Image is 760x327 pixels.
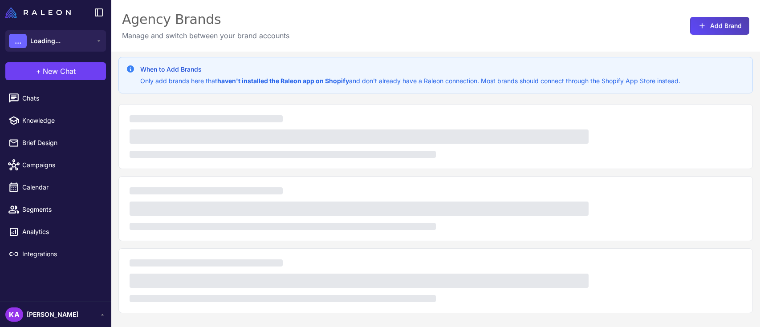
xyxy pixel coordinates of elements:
a: Analytics [4,222,108,241]
a: Segments [4,200,108,219]
span: Analytics [22,227,101,237]
a: Integrations [4,245,108,263]
span: Integrations [22,249,101,259]
span: Knowledge [22,116,101,125]
button: Add Brand [690,17,749,35]
div: KA [5,307,23,322]
a: Knowledge [4,111,108,130]
img: Raleon Logo [5,7,71,18]
h3: When to Add Brands [140,65,680,74]
a: Brief Design [4,133,108,152]
span: Chats [22,93,101,103]
button: +New Chat [5,62,106,80]
p: Only add brands here that and don't already have a Raleon connection. Most brands should connect ... [140,76,680,86]
a: Calendar [4,178,108,197]
span: + [36,66,41,77]
span: Loading... [30,36,61,46]
span: Campaigns [22,160,101,170]
a: Campaigns [4,156,108,174]
p: Manage and switch between your brand accounts [122,30,289,41]
span: Segments [22,205,101,214]
a: Raleon Logo [5,7,74,18]
span: Brief Design [22,138,101,148]
div: Agency Brands [122,11,289,28]
button: ...Loading... [5,30,106,52]
span: Calendar [22,182,101,192]
div: ... [9,34,27,48]
a: Chats [4,89,108,108]
strong: haven't installed the Raleon app on Shopify [217,77,349,85]
span: [PERSON_NAME] [27,310,78,319]
span: New Chat [43,66,76,77]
